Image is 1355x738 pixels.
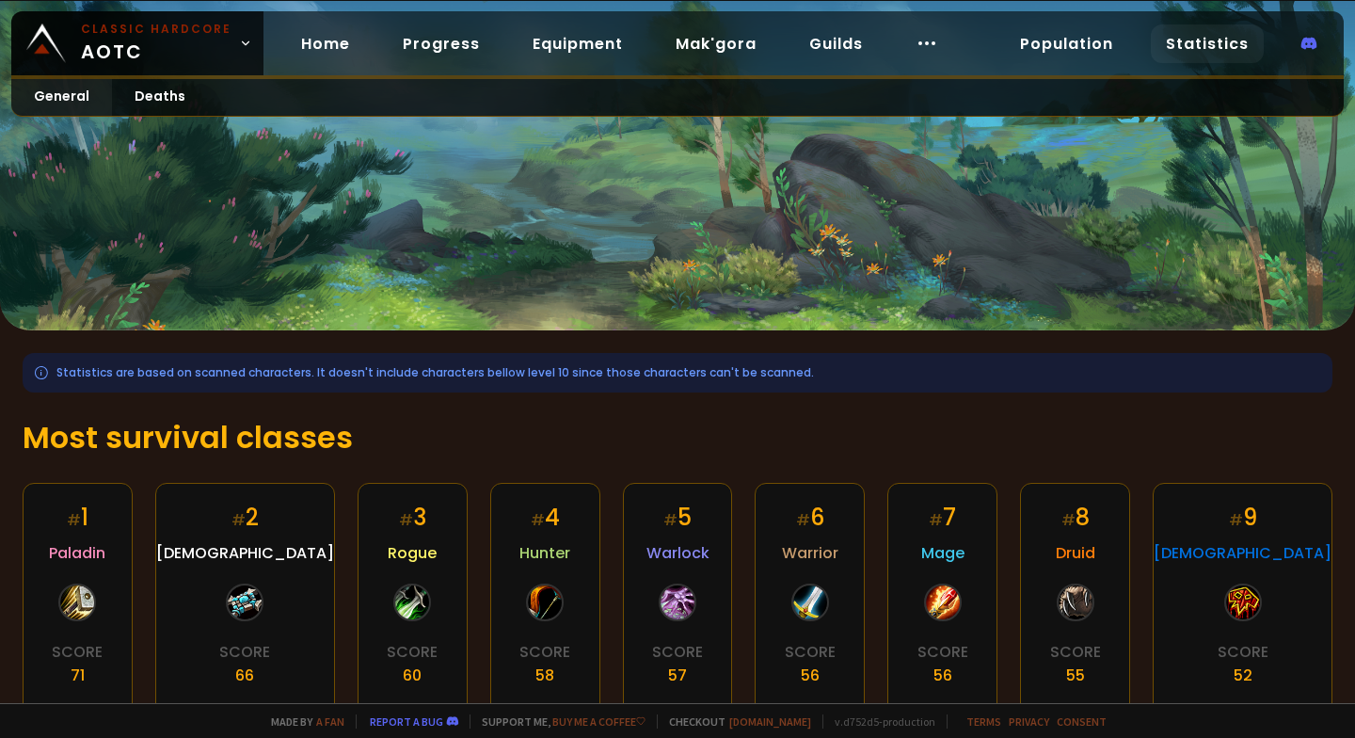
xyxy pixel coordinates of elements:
div: Score [917,640,968,664]
small: Classic Hardcore [81,21,231,38]
small: # [1061,509,1076,531]
small: # [929,509,943,531]
div: Score [52,640,103,664]
div: 60 [403,664,422,687]
div: 57 [668,664,687,687]
a: Mak'gora [661,24,772,63]
span: [DEMOGRAPHIC_DATA] [1154,541,1331,565]
div: 6 [796,501,824,534]
small: # [796,509,810,531]
div: Score [652,640,703,664]
small: # [663,509,677,531]
div: 4 [531,501,560,534]
div: Score [387,640,438,664]
div: 52 [1234,664,1252,687]
span: Rogue [388,541,437,565]
div: 1 [67,501,88,534]
a: Statistics [1151,24,1264,63]
div: 56 [933,664,952,687]
small: # [231,509,246,531]
span: Druid [1056,541,1095,565]
div: Statistics are based on scanned characters. It doesn't include characters bellow level 10 since t... [23,353,1332,393]
span: Warrior [782,541,838,565]
div: 2 [231,501,259,534]
span: Mage [921,541,964,565]
div: 5 [663,501,692,534]
a: General [11,79,112,116]
span: Support me, [470,714,646,729]
a: Equipment [518,24,638,63]
div: Score [785,640,836,664]
a: Consent [1057,714,1107,729]
span: v. d752d5 - production [822,714,935,729]
span: Hunter [519,541,570,565]
div: Score [219,640,270,664]
span: Paladin [49,541,105,565]
div: 66 [235,664,254,687]
div: Score [1218,640,1268,664]
small: # [1229,509,1243,531]
small: # [531,509,545,531]
small: # [67,509,81,531]
a: Privacy [1009,714,1049,729]
div: 56 [801,664,820,687]
small: # [399,509,413,531]
div: Score [519,640,570,664]
div: 58 [535,664,554,687]
div: 8 [1061,501,1090,534]
a: Progress [388,24,495,63]
a: Deaths [112,79,208,116]
div: 3 [399,501,426,534]
span: AOTC [81,21,231,66]
div: 7 [929,501,956,534]
a: Report a bug [370,714,443,729]
a: Population [1005,24,1128,63]
div: 9 [1229,501,1257,534]
a: Terms [966,714,1001,729]
a: Classic HardcoreAOTC [11,11,263,75]
a: [DOMAIN_NAME] [729,714,811,729]
a: Guilds [794,24,878,63]
div: 55 [1066,664,1085,687]
span: Warlock [646,541,709,565]
h1: Most survival classes [23,415,1332,460]
div: Score [1050,640,1101,664]
span: Checkout [657,714,811,729]
a: a fan [316,714,344,729]
span: [DEMOGRAPHIC_DATA] [156,541,334,565]
a: Buy me a coffee [552,714,646,729]
span: Made by [260,714,344,729]
a: Home [286,24,365,63]
div: 71 [71,664,85,687]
